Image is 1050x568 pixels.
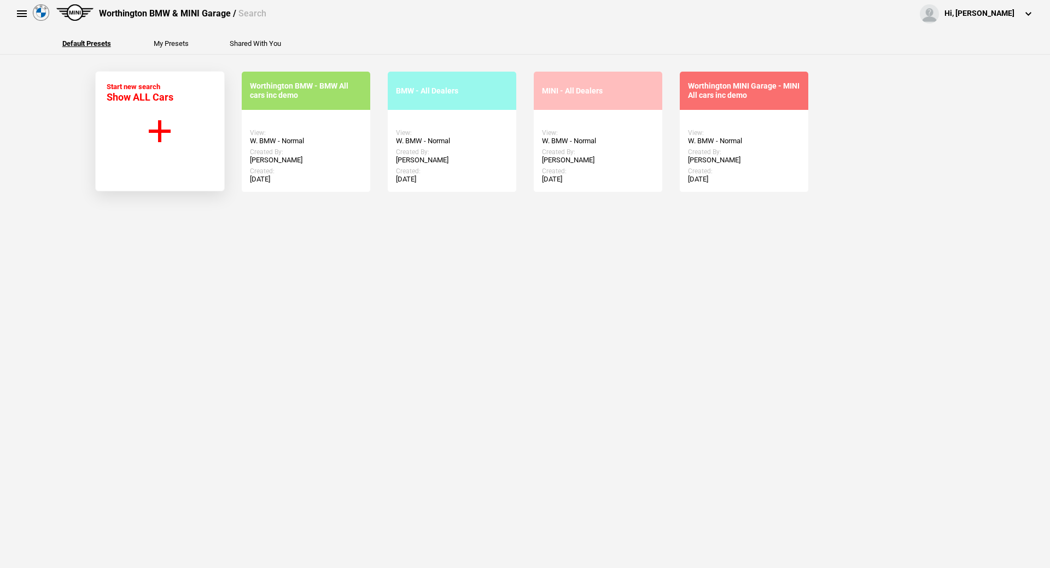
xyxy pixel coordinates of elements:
div: [PERSON_NAME] [396,156,508,165]
div: View: [250,129,362,137]
div: Created By: [250,148,362,156]
div: Hi, [PERSON_NAME] [944,8,1014,19]
div: BMW - All Dealers [396,86,508,96]
div: [PERSON_NAME] [542,156,654,165]
div: Created By: [396,148,508,156]
div: Created By: [542,148,654,156]
div: Created: [542,167,654,175]
button: Default Presets [62,40,111,47]
button: My Presets [154,40,189,47]
div: Created By: [688,148,800,156]
img: mini.png [56,4,94,21]
div: [DATE] [250,175,362,184]
span: Show ALL Cars [107,91,173,103]
img: bmw.png [33,4,49,21]
div: Worthington BMW & MINI Garage / [99,8,266,20]
div: Worthington BMW - BMW All cars inc demo [250,81,362,100]
div: W. BMW - Normal [396,137,508,145]
span: Search [238,8,266,19]
div: Start new search [107,83,173,103]
div: MINI - All Dealers [542,86,654,96]
div: [DATE] [396,175,508,184]
div: [PERSON_NAME] [250,156,362,165]
div: [PERSON_NAME] [688,156,800,165]
div: W. BMW - Normal [542,137,654,145]
div: W. BMW - Normal [250,137,362,145]
div: Created: [396,167,508,175]
div: Created: [688,167,800,175]
button: Shared With You [230,40,281,47]
div: View: [688,129,800,137]
button: Start new search Show ALL Cars [95,71,225,191]
div: Worthington MINI Garage - MINI All cars inc demo [688,81,800,100]
div: Created: [250,167,362,175]
div: View: [396,129,508,137]
div: [DATE] [542,175,654,184]
div: W. BMW - Normal [688,137,800,145]
div: [DATE] [688,175,800,184]
div: View: [542,129,654,137]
